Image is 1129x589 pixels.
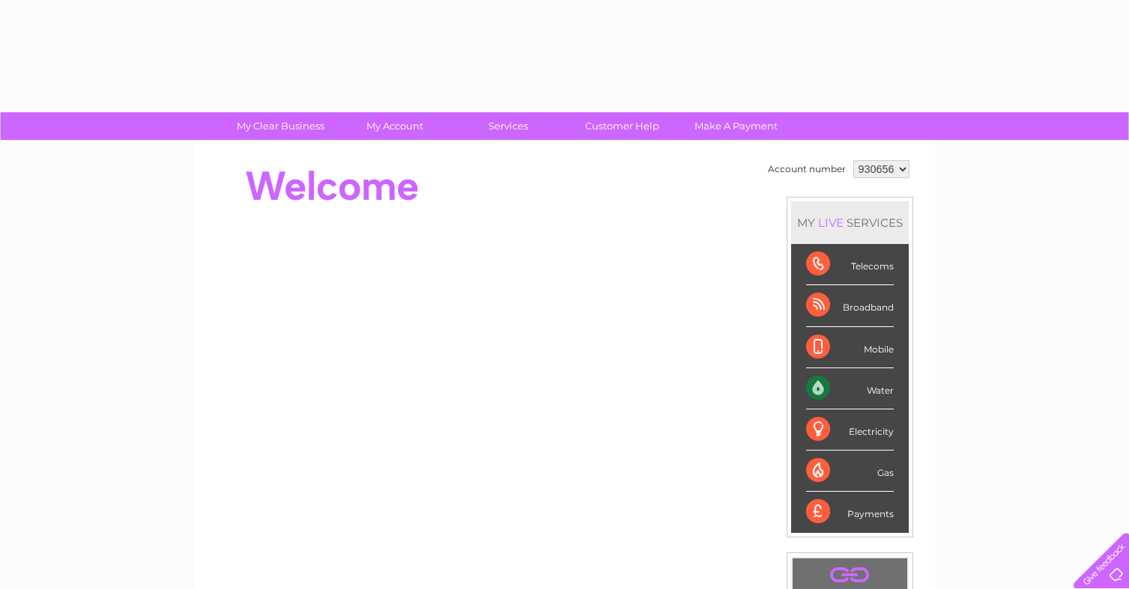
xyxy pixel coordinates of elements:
[806,285,894,326] div: Broadband
[560,112,684,140] a: Customer Help
[815,216,847,230] div: LIVE
[806,451,894,492] div: Gas
[333,112,456,140] a: My Account
[806,244,894,285] div: Telecoms
[447,112,570,140] a: Services
[806,368,894,409] div: Water
[806,409,894,451] div: Electricity
[219,112,342,140] a: My Clear Business
[674,112,798,140] a: Make A Payment
[806,327,894,368] div: Mobile
[764,156,850,182] td: Account number
[796,562,903,588] a: .
[791,201,909,244] div: MY SERVICES
[806,492,894,532] div: Payments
